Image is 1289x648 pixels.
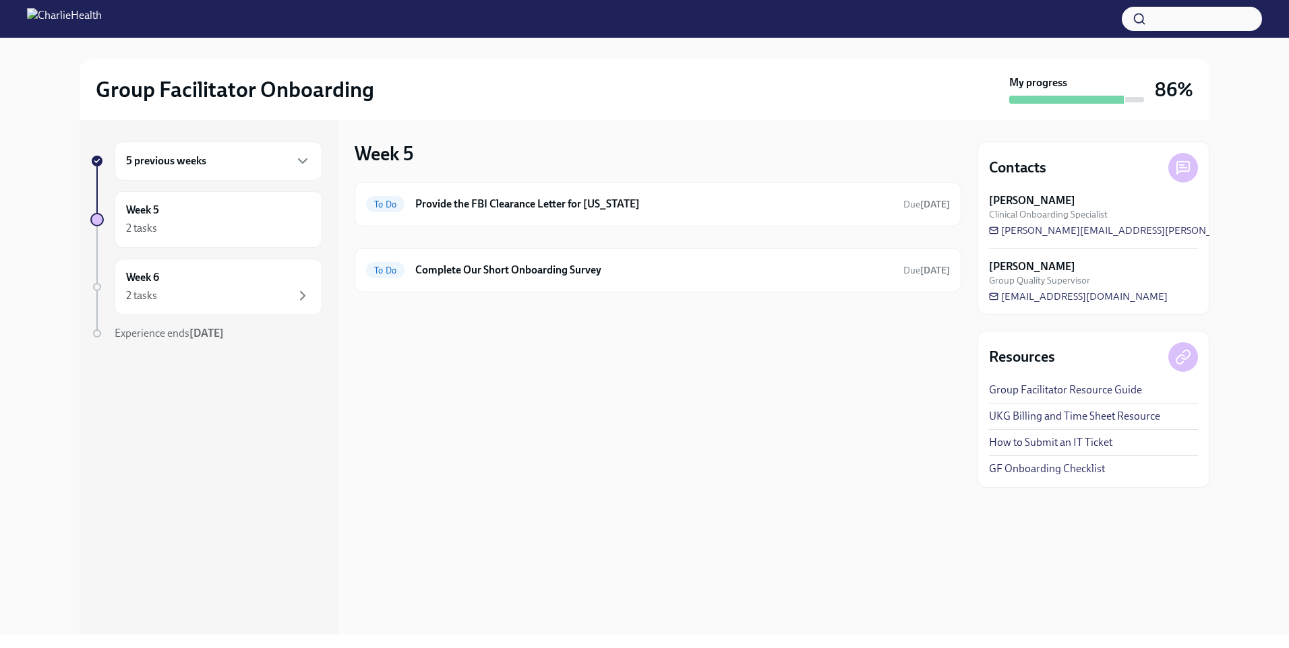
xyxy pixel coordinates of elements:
span: To Do [366,265,404,276]
img: CharlieHealth [27,8,102,30]
strong: [DATE] [920,199,950,210]
span: October 27th, 2025 10:00 [903,264,950,277]
span: October 21st, 2025 10:00 [903,198,950,211]
h3: Week 5 [355,141,413,166]
span: Experience ends [115,327,224,339]
span: To Do [366,199,404,209]
h6: Week 6 [126,270,159,285]
h6: Complete Our Short Onboarding Survey [415,263,893,278]
strong: [PERSON_NAME] [989,193,1075,208]
span: Due [903,265,950,276]
a: [EMAIL_ADDRESS][DOMAIN_NAME] [989,290,1168,303]
h6: Provide the FBI Clearance Letter for [US_STATE] [415,197,893,212]
a: UKG Billing and Time Sheet Resource [989,409,1160,424]
h2: Group Facilitator Onboarding [96,76,374,103]
strong: My progress [1009,75,1067,90]
strong: [DATE] [920,265,950,276]
strong: [DATE] [189,327,224,339]
h6: 5 previous weeks [126,154,206,168]
h3: 86% [1155,77,1193,102]
strong: [PERSON_NAME] [989,259,1075,274]
div: 2 tasks [126,288,157,303]
a: To DoComplete Our Short Onboarding SurveyDue[DATE] [366,259,950,281]
span: Due [903,199,950,210]
div: 2 tasks [126,221,157,236]
div: 5 previous weeks [115,141,322,181]
h4: Contacts [989,158,1046,178]
a: How to Submit an IT Ticket [989,435,1112,450]
span: Clinical Onboarding Specialist [989,208,1108,221]
a: To DoProvide the FBI Clearance Letter for [US_STATE]Due[DATE] [366,193,950,215]
h6: Week 5 [126,203,159,218]
a: Week 62 tasks [90,259,322,315]
h4: Resources [989,347,1055,367]
span: Group Quality Supervisor [989,274,1090,287]
a: Group Facilitator Resource Guide [989,383,1142,397]
a: Week 52 tasks [90,191,322,248]
a: GF Onboarding Checklist [989,461,1105,476]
